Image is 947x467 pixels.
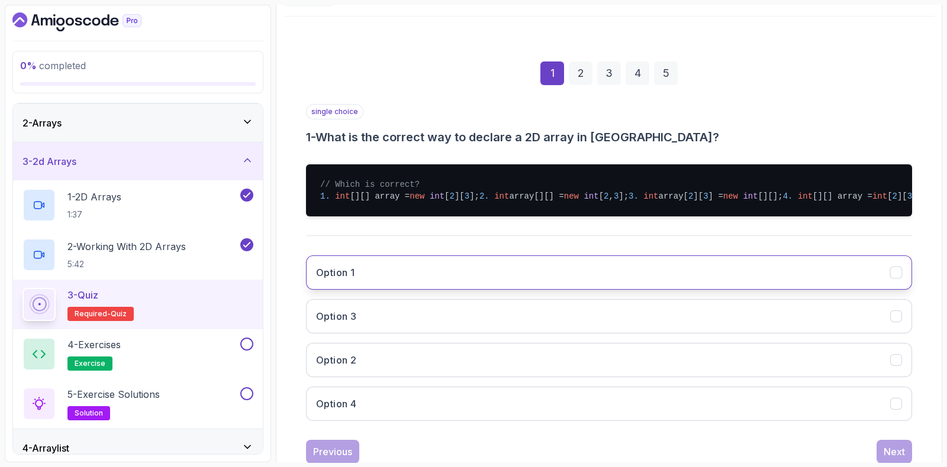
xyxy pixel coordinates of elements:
p: 5 - Exercise Solutions [67,387,160,401]
span: completed [20,60,86,72]
h3: 3 - 2d Arrays [22,154,76,168]
button: Option 2 [306,343,912,377]
span: solution [75,408,103,418]
p: single choice [306,104,363,119]
span: 1. [320,192,330,201]
span: new [723,192,738,201]
span: 3 [703,192,708,201]
div: 2 [569,61,592,85]
span: quiz [111,309,127,319]
h3: Option 2 [316,353,356,367]
span: 4. [783,192,793,201]
button: 1-2D Arrays1:37 [22,189,253,222]
button: 4-Arraylist [13,429,263,467]
span: int [643,192,658,201]
span: 2 [893,192,897,201]
span: new [564,192,579,201]
p: 3 - Quiz [67,288,98,302]
h3: 1 - What is the correct way to declare a 2D array in [GEOGRAPHIC_DATA]? [306,129,912,145]
span: 2. [479,192,489,201]
button: Previous [306,440,359,463]
span: 3 [465,192,469,201]
span: int [584,192,598,201]
span: 0 % [20,60,37,72]
span: int [743,192,758,201]
div: Next [884,445,905,459]
p: 1:37 [67,209,121,220]
span: int [872,192,887,201]
button: 4-Exercisesexercise [22,338,253,371]
span: int [798,192,813,201]
span: int [494,192,509,201]
span: 3 [907,192,912,201]
span: 2 [450,192,455,201]
button: Option 3 [306,299,912,333]
p: 1 - 2D Arrays [67,190,121,204]
button: Option 1 [306,255,912,290]
button: 2-Arrays [13,104,263,142]
span: 3. [629,192,639,201]
h3: Option 1 [316,265,355,280]
p: 5:42 [67,258,186,270]
span: 2 [604,192,608,201]
span: new [410,192,424,201]
a: Dashboard [12,12,169,31]
span: // Which is correct? [320,180,420,189]
pre: [][] array = [ ][ ]; array[][] = [ , ]; array[ ][ ] = [][]; [][] array = [ ][ ]; [306,164,912,216]
h3: 4 - Arraylist [22,441,69,455]
div: 4 [626,61,649,85]
span: 3 [614,192,619,201]
h3: 2 - Arrays [22,116,62,130]
div: Previous [313,445,352,459]
div: 3 [597,61,621,85]
div: 5 [654,61,678,85]
button: 5-Exercise Solutionssolution [22,387,253,420]
button: Next [877,440,912,463]
button: 3-QuizRequired-quiz [22,288,253,321]
button: 2-Working With 2D Arrays5:42 [22,238,253,271]
span: 2 [688,192,693,201]
h3: Option 4 [316,397,356,411]
span: int [430,192,444,201]
span: Required- [75,309,111,319]
p: 4 - Exercises [67,338,121,352]
button: Option 4 [306,387,912,421]
button: 3-2d Arrays [13,142,263,180]
div: 1 [540,61,564,85]
span: exercise [75,359,105,368]
p: 2 - Working With 2D Arrays [67,239,186,254]
h3: Option 3 [316,309,356,323]
span: int [335,192,350,201]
